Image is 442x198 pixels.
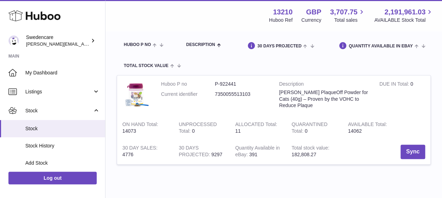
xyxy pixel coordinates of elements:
button: Sync [401,145,425,159]
strong: 30 DAY SALES [122,145,158,152]
span: 2,191,961.03 [384,7,425,17]
strong: DUE IN Total [379,81,410,88]
span: Stock [25,125,100,132]
span: Stock [25,107,92,114]
strong: Total stock value [292,145,329,152]
span: AVAILABLE Stock Total [374,17,434,24]
strong: GBP [306,7,321,17]
dt: Current identifier [161,91,215,98]
span: Description [186,42,215,47]
span: [PERSON_NAME][EMAIL_ADDRESS][PERSON_NAME][DOMAIN_NAME] [26,41,179,47]
span: 182,808.27 [292,152,316,157]
td: 9297 [173,139,230,164]
td: 0 [173,116,230,140]
td: 0 [374,75,430,116]
td: 391 [230,139,286,164]
div: Swedencare [26,34,89,47]
strong: AVAILABLE Total [348,121,387,129]
div: Huboo Ref [269,17,293,24]
a: Log out [8,172,97,184]
td: 14073 [117,116,173,140]
strong: QUARANTINED Total [292,121,327,136]
div: [PERSON_NAME] PlaqueOff Powder for Cats (40g) – Proven by the VOHC to Reduce Plaque [279,89,369,109]
span: 30 DAYS PROJECTED [257,44,302,48]
strong: 13210 [273,7,293,17]
td: 4776 [117,139,173,164]
span: Stock History [25,143,100,149]
strong: ON HAND Total [122,121,158,129]
span: Quantity Available in eBay [349,44,413,48]
img: product image [122,81,150,109]
a: 2,191,961.03 AVAILABLE Stock Total [374,7,434,24]
dt: Huboo P no [161,81,215,87]
img: simon.shaw@swedencare.co.uk [8,35,19,46]
span: Total sales [334,17,365,24]
td: 14062 [343,116,399,140]
strong: Description [279,81,369,89]
strong: ALLOCATED Total [235,121,277,129]
dd: 7350055513103 [215,91,269,98]
span: Listings [25,88,92,95]
span: Total stock value [124,64,168,68]
td: 11 [230,116,286,140]
span: My Dashboard [25,70,100,76]
span: Huboo P no [124,42,151,47]
strong: Quantity Available in eBay [235,145,280,159]
a: 3,707.75 Total sales [330,7,366,24]
strong: UNPROCESSED Total [179,121,217,136]
span: 3,707.75 [330,7,358,17]
span: Add Stock [25,160,100,166]
span: 0 [305,128,307,134]
dd: P-922441 [215,81,269,87]
strong: 30 DAYS PROJECTED [179,145,211,159]
div: Currency [301,17,321,24]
